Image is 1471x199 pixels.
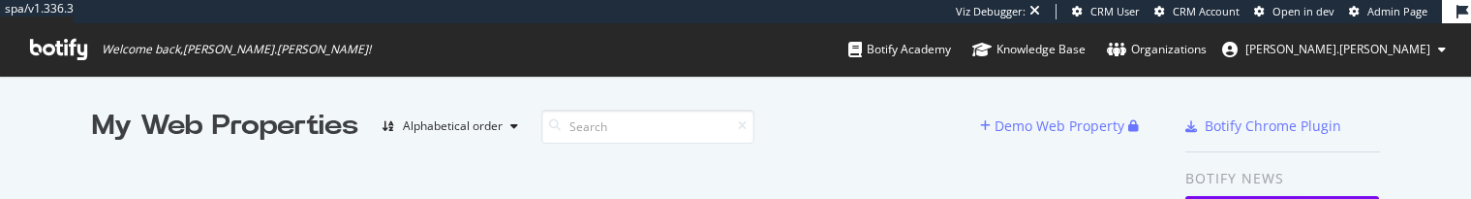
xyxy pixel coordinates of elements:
div: Demo Web Property [995,116,1124,136]
a: CRM User [1072,4,1140,19]
button: [PERSON_NAME].[PERSON_NAME] [1207,34,1461,65]
span: CRM User [1090,4,1140,18]
div: Viz Debugger: [956,4,1026,19]
div: Knowledge Base [972,40,1086,59]
div: My Web Properties [92,107,358,146]
span: Admin Page [1367,4,1427,18]
button: Demo Web Property [980,111,1128,142]
input: Search [541,110,754,144]
span: Open in dev [1272,4,1334,18]
span: Welcome back, [PERSON_NAME].[PERSON_NAME] ! [102,42,371,57]
button: Alphabetical order [374,111,526,142]
a: CRM Account [1154,4,1240,19]
div: Organizations [1107,40,1207,59]
span: CRM Account [1173,4,1240,18]
div: Botify Chrome Plugin [1205,116,1341,136]
div: Botify news [1185,168,1380,189]
span: melanie.muller [1245,41,1430,57]
a: Knowledge Base [972,23,1086,76]
div: Botify Academy [848,40,951,59]
a: Open in dev [1254,4,1334,19]
a: Admin Page [1349,4,1427,19]
a: Botify Academy [848,23,951,76]
div: Alphabetical order [403,120,503,132]
a: Botify Chrome Plugin [1185,116,1341,136]
a: Organizations [1107,23,1207,76]
a: Demo Web Property [980,117,1128,134]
